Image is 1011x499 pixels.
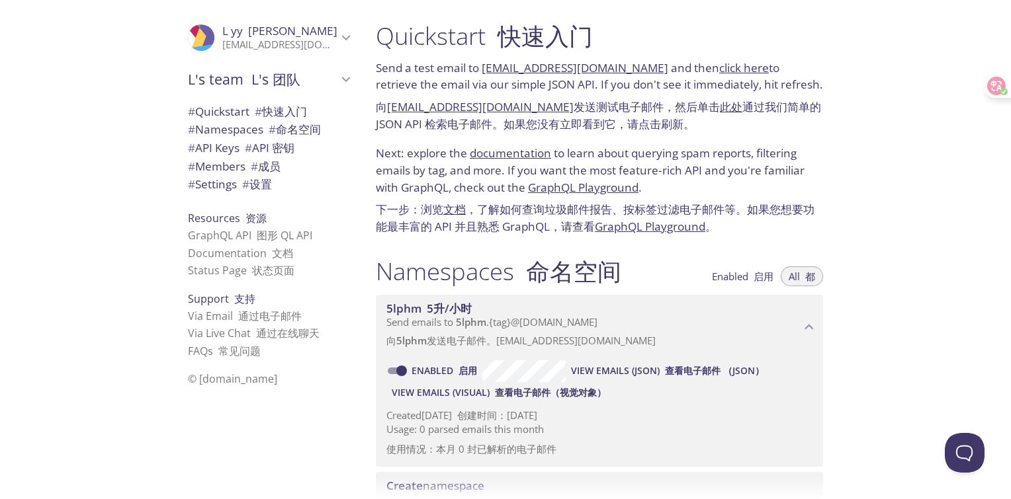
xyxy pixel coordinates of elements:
div: 5lphm namespace [376,295,823,359]
a: Status Page 状态页面 [188,263,294,278]
p: [EMAIL_ADDRESS][DOMAIN_NAME] [222,38,337,52]
p: Next: explore the to learn about querying spam reports, filtering emails by tag, and more. If you... [376,145,823,241]
font: 命名空间 [269,122,321,137]
font: 下一步：浏览 ，了解如何查询垃圾邮件报告、按标签过滤电子邮件等。如果您想要功能最丰富的 API 并且熟悉 GraphQL，请查看 。 [376,202,814,234]
font: 命名空间 [526,254,621,288]
font: 启用 [459,364,477,377]
font: API 密钥 [245,140,294,155]
span: 5lphm [396,334,427,347]
font: 使用情况：本月 0 封已解析的电子邮件 [386,442,556,455]
a: documentation [470,145,551,161]
a: Via Email [188,309,302,323]
iframe: Help Scout Beacon - Open [945,433,985,473]
span: L's team [188,70,337,89]
font: 常见问题 [218,344,261,358]
span: View Emails (JSON) [571,363,764,379]
div: L's team [177,62,360,96]
span: API Keys [188,140,294,155]
div: Namespaces [177,120,360,139]
span: Namespaces [188,122,321,137]
font: 快速入门 [498,19,593,52]
span: Send emails to . {tag} @[DOMAIN_NAME] [386,315,656,347]
a: click here [719,60,769,75]
span: Quickstart [188,104,307,119]
font: 向 发送测试电子邮件，然后单击 通过我们简单的 JSON API 检索电子邮件。如果您没有立即看到它，请点击刷新。 [376,99,821,132]
font: L's 团队 [251,69,300,89]
a: Documentation 文档 [188,246,293,260]
span: Resources [188,211,267,225]
font: 通过电子邮件 [238,309,302,323]
span: # [255,104,262,119]
span: Members [188,159,281,174]
span: # [188,159,195,174]
a: 文档 [443,202,466,217]
a: GraphQL Playground [528,180,638,195]
font: 查看电子邮件 （JSON） [665,364,764,377]
font: [PERSON_NAME] [248,23,337,38]
span: 5lphm [456,315,486,328]
a: [EMAIL_ADDRESS][DOMAIN_NAME] [482,60,668,75]
a: Via Live Chat [188,326,320,340]
span: # [251,159,258,174]
span: # [188,140,195,155]
span: # [242,176,249,192]
div: API Keys [177,139,360,157]
button: All 都 [781,266,823,286]
font: 图形 QL API [257,228,312,243]
a: GraphQL API 图形 QL API [188,228,312,243]
h1: Namespaces [376,256,621,286]
font: 向 发送电子邮件。[EMAIL_ADDRESS][DOMAIN_NAME] [386,334,656,347]
a: 此处 [720,99,742,114]
button: View Emails (Visual) 查看电子邮件（视觉对象） [386,382,611,403]
a: [EMAIL_ADDRESS][DOMAIN_NAME] [387,99,574,114]
span: Settings [188,176,272,192]
div: Members [177,157,360,176]
font: 创建时间：[DATE] [457,408,537,422]
font: 资源 [245,211,267,225]
button: View Emails (JSON) 查看电子邮件 （JSON） [566,360,769,381]
div: Team Settings [177,175,360,194]
div: L yy [177,16,360,59]
span: View Emails (Visual) [392,385,606,401]
font: 启用 [754,270,773,283]
span: s [208,344,213,358]
button: Enabled 启用 [704,266,781,286]
span: # [188,176,195,192]
font: 成员 [251,159,281,174]
font: 状态页面 [252,263,294,278]
font: 文档 [272,246,293,260]
a: GraphQL Playground [595,219,705,234]
span: 5lphm [386,301,472,316]
p: Send a test email to and then to retrieve the email via our simple JSON API. If you don't see it ... [376,59,823,138]
font: 设置 [242,176,272,192]
h1: Quickstart [376,21,823,51]
span: Support [188,291,255,306]
font: 查看电子邮件（视觉对象） [495,386,606,399]
a: Enabled [410,364,482,377]
span: # [269,122,276,137]
p: Created [DATE] [386,408,813,422]
span: L yy [222,23,337,38]
span: # [188,122,195,137]
font: 都 [805,270,815,283]
span: © [DOMAIN_NAME] [188,371,277,386]
div: Quickstart [177,102,360,121]
p: Usage: 0 parsed emails this month [386,422,813,461]
a: FAQ [188,344,261,358]
font: 支持 [234,291,255,306]
span: # [245,140,252,155]
font: 5升/小时 [427,301,472,316]
font: 通过在线聊天 [256,326,320,340]
span: # [188,104,195,119]
font: 快速入门 [255,104,307,119]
